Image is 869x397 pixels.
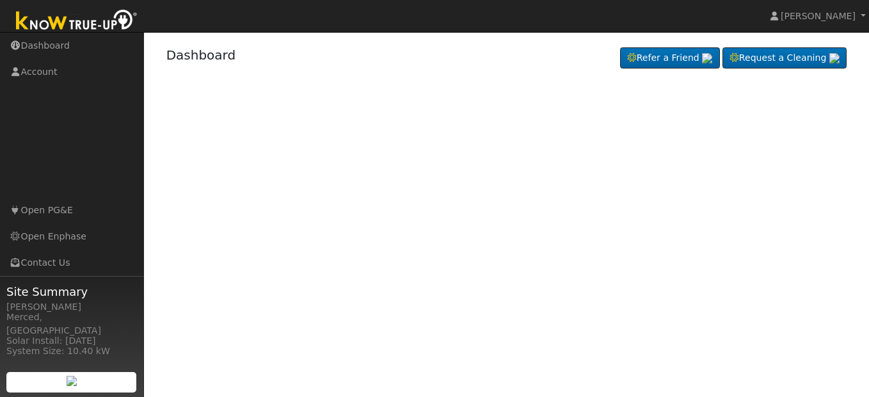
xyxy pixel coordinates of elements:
[166,47,236,63] a: Dashboard
[6,283,137,300] span: Site Summary
[6,344,137,358] div: System Size: 10.40 kW
[6,311,137,337] div: Merced, [GEOGRAPHIC_DATA]
[67,376,77,386] img: retrieve
[702,53,712,63] img: retrieve
[6,300,137,314] div: [PERSON_NAME]
[10,7,144,36] img: Know True-Up
[781,11,856,21] span: [PERSON_NAME]
[722,47,847,69] a: Request a Cleaning
[620,47,720,69] a: Refer a Friend
[6,334,137,348] div: Solar Install: [DATE]
[829,53,840,63] img: retrieve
